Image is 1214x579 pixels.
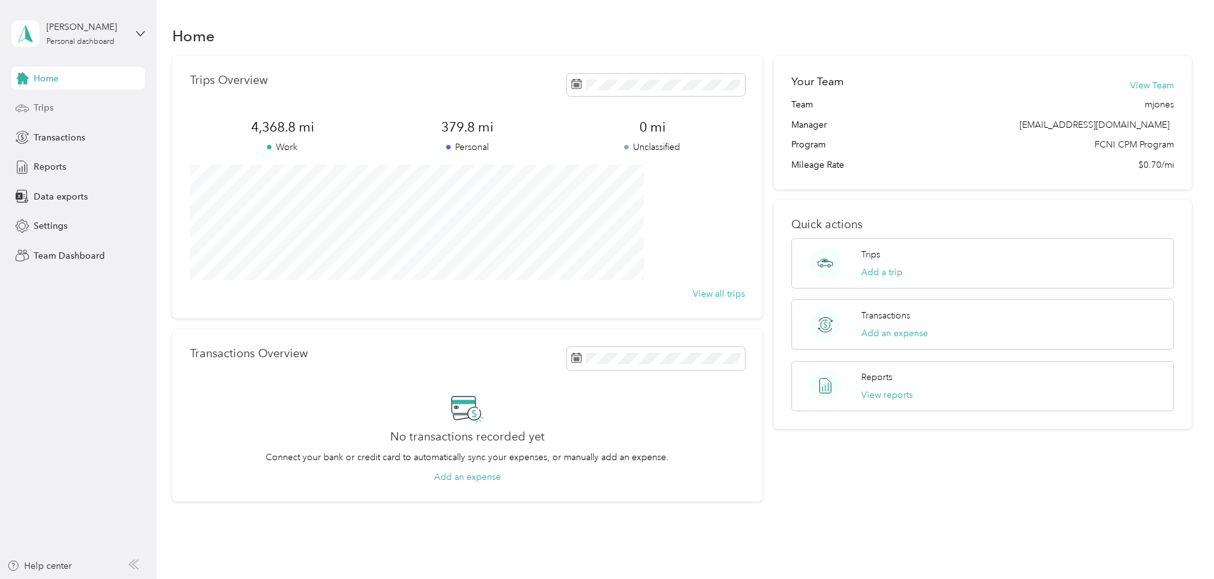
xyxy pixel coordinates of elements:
[190,140,375,154] p: Work
[791,74,843,90] h2: Your Team
[791,218,1174,231] p: Quick actions
[375,140,560,154] p: Personal
[560,118,745,136] span: 0 mi
[861,248,880,261] p: Trips
[190,118,375,136] span: 4,368.8 mi
[375,118,560,136] span: 379.8 mi
[190,347,308,360] p: Transactions Overview
[46,38,114,46] div: Personal dashboard
[861,309,910,322] p: Transactions
[34,131,85,144] span: Transactions
[7,559,72,573] button: Help center
[791,138,826,151] span: Program
[46,20,126,34] div: [PERSON_NAME]
[34,249,105,262] span: Team Dashboard
[172,29,215,43] h1: Home
[34,219,67,233] span: Settings
[861,266,903,279] button: Add a trip
[861,388,913,402] button: View reports
[190,74,268,87] p: Trips Overview
[560,140,745,154] p: Unclassified
[791,98,813,111] span: Team
[1095,138,1174,151] span: FCNI CPM Program
[266,451,669,464] p: Connect your bank or credit card to automatically sync your expenses, or manually add an expense.
[390,430,545,444] h2: No transactions recorded yet
[34,72,58,85] span: Home
[1130,79,1174,92] button: View Team
[1145,98,1174,111] span: mjones
[693,287,745,301] button: View all trips
[1143,508,1214,579] iframe: Everlance-gr Chat Button Frame
[791,158,844,172] span: Mileage Rate
[861,327,928,340] button: Add an expense
[1138,158,1174,172] span: $0.70/mi
[791,118,827,132] span: Manager
[34,160,66,174] span: Reports
[861,371,892,384] p: Reports
[34,190,88,203] span: Data exports
[1020,119,1170,130] span: [EMAIL_ADDRESS][DOMAIN_NAME]
[34,101,53,114] span: Trips
[434,470,501,484] button: Add an expense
